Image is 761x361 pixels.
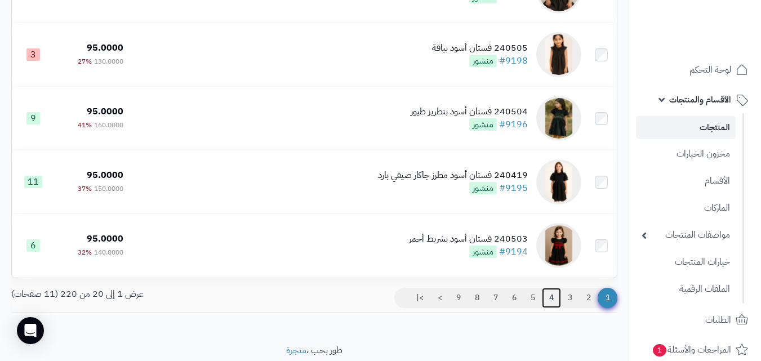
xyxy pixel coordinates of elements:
span: منشور [469,182,497,194]
a: 2 [579,288,598,308]
a: >| [409,288,431,308]
span: منشور [469,118,497,131]
div: 240505 فستان أسود بياقة [432,42,528,55]
a: 8 [468,288,487,308]
span: 95.0000 [87,232,123,246]
span: منشور [469,55,497,67]
a: الماركات [636,196,736,220]
a: 5 [523,288,542,308]
a: مواصفات المنتجات [636,223,736,247]
a: خيارات المنتجات [636,250,736,274]
a: مخزون الخيارات [636,142,736,166]
a: 9 [449,288,468,308]
img: 240503 فستان أسود بشريط أحمر [536,223,581,268]
a: 7 [486,288,505,308]
span: 32% [78,247,92,257]
span: 6 [26,239,40,252]
a: الأقسام [636,169,736,193]
span: 140.0000 [94,247,123,257]
a: المنتجات [636,116,736,139]
a: #9195 [499,181,528,195]
img: 240505 فستان أسود بياقة [536,32,581,77]
img: logo-2.png [684,28,750,51]
span: 3 [26,48,40,61]
a: 3 [560,288,580,308]
span: 9 [26,112,40,124]
div: 240419 فستان أسود مطرز جاكار صيفي بارد [378,169,528,182]
div: 240503 فستان أسود بشريط أحمر [409,233,528,246]
img: 240504 فستان أسود بتطريز طيور [536,96,581,141]
span: المراجعات والأسئلة [652,342,731,358]
span: 11 [24,176,42,188]
span: 160.0000 [94,120,123,130]
span: الطلبات [705,312,731,328]
span: الأقسام والمنتجات [669,92,731,108]
span: 1 [653,344,666,356]
a: #9194 [499,245,528,259]
span: 95.0000 [87,41,123,55]
span: 41% [78,120,92,130]
a: متجرة [286,344,306,357]
a: الطلبات [636,306,754,333]
span: 27% [78,56,92,66]
div: عرض 1 إلى 20 من 220 (11 صفحات) [3,288,314,301]
a: لوحة التحكم [636,56,754,83]
a: 6 [505,288,524,308]
a: #9198 [499,54,528,68]
span: 37% [78,184,92,194]
a: #9196 [499,118,528,131]
a: الملفات الرقمية [636,277,736,301]
span: لوحة التحكم [689,62,731,78]
a: 4 [542,288,561,308]
a: > [430,288,450,308]
span: 150.0000 [94,184,123,194]
span: منشور [469,246,497,258]
div: 240504 فستان أسود بتطريز طيور [411,105,528,118]
img: 240419 فستان أسود مطرز جاكار صيفي بارد [536,159,581,204]
span: 130.0000 [94,56,123,66]
span: 95.0000 [87,168,123,182]
div: Open Intercom Messenger [17,317,44,344]
span: 95.0000 [87,105,123,118]
span: 1 [598,288,617,308]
